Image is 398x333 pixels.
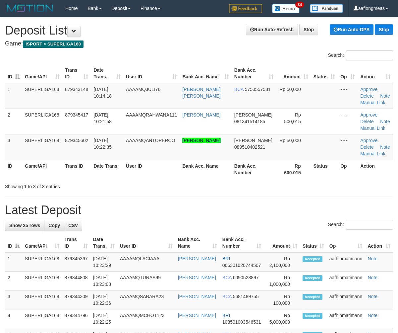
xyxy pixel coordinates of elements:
a: Note [380,93,390,99]
th: User ID: activate to sort column ascending [117,233,175,252]
th: Game/API: activate to sort column ascending [22,64,62,83]
a: [PERSON_NAME] [178,275,216,280]
td: - - - [338,134,358,160]
th: Date Trans.: activate to sort column ascending [90,233,117,252]
td: SUPERLIGA168 [22,252,62,272]
th: Date Trans.: activate to sort column ascending [91,64,123,83]
img: Button%20Memo.svg [272,4,300,13]
td: Rp 5,000,000 [264,309,300,328]
td: 2 [5,272,22,291]
th: Bank Acc. Name: activate to sort column ascending [180,64,231,83]
td: aafhinmatimann [327,291,365,309]
td: SUPERLIGA168 [22,134,62,160]
td: SUPERLIGA168 [22,83,62,109]
a: [PERSON_NAME] [178,313,216,318]
span: Copy 089510402521 to clipboard [234,144,265,150]
span: [PERSON_NAME] [234,112,272,118]
span: BRI [222,313,230,318]
th: Op [338,160,358,179]
span: AAAAMQRAHWANA111 [126,112,177,118]
td: aafhinmatimann [327,272,365,291]
a: Note [368,294,377,299]
td: Rp 1,000,000 [264,272,300,291]
span: 879343148 [65,87,88,92]
td: aafhinmatimann [327,252,365,272]
span: Copy 5681489755 to clipboard [233,294,259,299]
span: Copy 6090523897 to clipboard [233,275,259,280]
td: AAAAMQTUNAS99 [117,272,175,291]
a: CSV [64,220,82,231]
th: Trans ID: activate to sort column ascending [62,64,91,83]
td: 3 [5,291,22,309]
th: Trans ID: activate to sort column ascending [62,233,90,252]
td: [DATE] 10:23:08 [90,272,117,291]
a: Run Auto-DPS [330,24,373,35]
th: Bank Acc. Name [180,160,231,179]
span: BRI [222,256,230,261]
span: Accepted [303,256,322,262]
td: [DATE] 10:22:25 [90,309,117,328]
th: Status: activate to sort column ascending [300,233,327,252]
th: Action: activate to sort column ascending [358,64,393,83]
td: [DATE] 10:23:29 [90,252,117,272]
img: Feedback.jpg [229,4,262,13]
span: [DATE] 10:22:35 [93,138,112,150]
span: [DATE] 10:14:18 [93,87,112,99]
th: Bank Acc. Name: activate to sort column ascending [175,233,220,252]
span: 879345602 [65,138,88,143]
a: [PERSON_NAME] [182,112,220,118]
td: 3 [5,134,22,160]
a: [PERSON_NAME] [178,294,216,299]
a: Approve [360,112,377,118]
th: ID: activate to sort column descending [5,233,22,252]
span: 879345417 [65,112,88,118]
a: Stop [299,24,318,35]
td: SUPERLIGA168 [22,109,62,134]
td: - - - [338,109,358,134]
td: 879345367 [62,252,90,272]
span: Copy [48,223,60,228]
a: Delete [360,93,373,99]
a: [PERSON_NAME] [182,138,220,143]
td: 2 [5,109,22,134]
a: [PERSON_NAME] [PERSON_NAME] [182,87,220,99]
a: Run Auto-Refresh [246,24,298,35]
a: Delete [360,144,373,150]
th: Op: activate to sort column ascending [338,64,358,83]
a: Note [368,313,377,318]
td: - - - [338,83,358,109]
a: Note [380,144,390,150]
span: BCA [234,87,244,92]
td: 1 [5,252,22,272]
a: Stop [375,24,393,35]
th: ID [5,160,22,179]
span: ISPORT > SUPERLIGA168 [23,41,84,48]
a: Approve [360,87,377,92]
span: 34 [295,2,304,8]
div: Showing 1 to 3 of 3 entries [5,181,161,190]
th: Action [358,160,393,179]
th: Amount: activate to sort column ascending [276,64,311,83]
th: Game/API [22,160,62,179]
span: Rp 500,015 [284,112,301,124]
td: 879344309 [62,291,90,309]
a: Approve [360,138,377,143]
th: ID: activate to sort column descending [5,64,22,83]
td: AAAAMQMCHOT123 [117,309,175,328]
h1: Latest Deposit [5,204,393,217]
a: Manual Link [360,125,385,131]
span: Copy 5750557581 to clipboard [245,87,271,92]
th: Amount: activate to sort column ascending [264,233,300,252]
label: Search: [328,50,393,60]
th: Game/API: activate to sort column ascending [22,233,62,252]
a: Manual Link [360,151,385,156]
th: User ID [123,160,180,179]
a: [PERSON_NAME] [178,256,216,261]
a: Show 25 rows [5,220,44,231]
span: CSV [68,223,78,228]
span: Copy 081341514185 to clipboard [234,119,265,124]
td: AAAAMQLACIAAA [117,252,175,272]
label: Search: [328,220,393,230]
td: [DATE] 10:22:36 [90,291,117,309]
td: SUPERLIGA168 [22,309,62,328]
